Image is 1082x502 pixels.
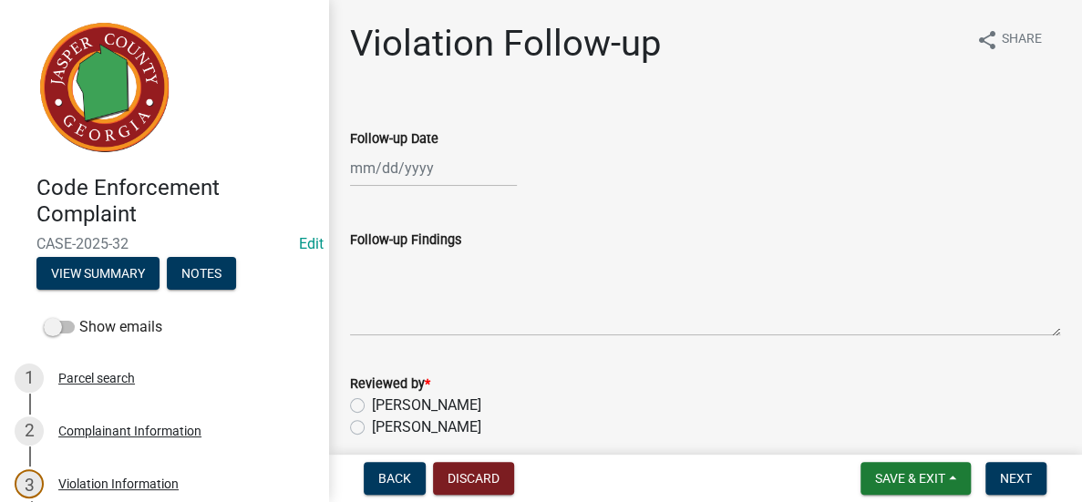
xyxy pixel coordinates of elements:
div: 3 [15,469,44,498]
button: View Summary [36,257,160,290]
a: Edit [299,235,324,252]
div: Violation Information [58,477,179,490]
label: Show emails [44,316,162,338]
span: Share [1002,29,1042,51]
label: Follow-up Date [350,133,438,146]
label: [PERSON_NAME] [372,416,481,438]
label: Reviewed by [350,378,430,391]
button: Next [985,462,1046,495]
h4: Code Enforcement Complaint [36,175,314,228]
div: 1 [15,364,44,393]
span: Next [1000,471,1032,486]
h1: Violation Follow-up [350,22,661,66]
label: Follow-up Findings [350,234,461,247]
wm-modal-confirm: Edit Application Number [299,235,324,252]
i: share [976,29,998,51]
button: shareShare [962,22,1056,57]
div: Parcel search [58,372,135,384]
input: mm/dd/yyyy [350,149,517,187]
button: Save & Exit [860,462,971,495]
wm-modal-confirm: Notes [167,267,236,282]
button: Notes [167,257,236,290]
img: Jasper County, Georgia [36,19,173,156]
span: Save & Exit [875,471,945,486]
button: Back [364,462,426,495]
span: CASE-2025-32 [36,235,292,252]
span: Back [378,471,411,486]
div: Complainant Information [58,425,201,437]
div: 2 [15,416,44,446]
label: [PERSON_NAME] [372,394,481,416]
button: Discard [433,462,514,495]
wm-modal-confirm: Summary [36,267,160,282]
